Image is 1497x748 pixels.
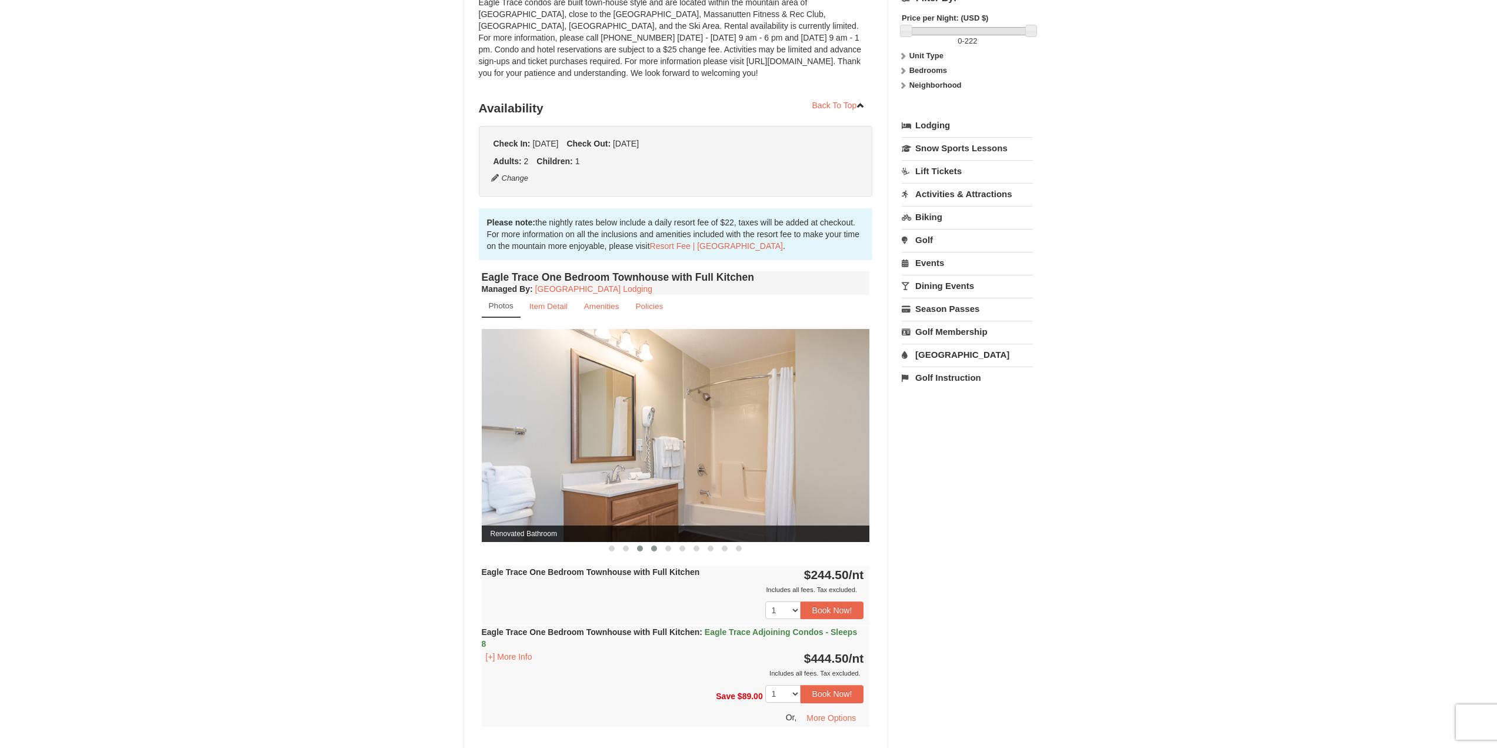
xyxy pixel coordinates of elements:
a: Resort Fee | [GEOGRAPHIC_DATA] [650,241,783,251]
h3: Availability [479,97,873,120]
strong: Children: [536,157,572,166]
button: [+] More Info [482,650,536,663]
a: Golf Membership [902,321,1033,343]
small: Photos [489,301,514,310]
small: Policies [635,302,663,311]
strong: Please note: [487,218,535,227]
div: Includes all fees. Tax excluded. [482,667,864,679]
span: 0 [958,36,962,45]
strong: Neighborhood [909,81,962,89]
a: Amenities [576,295,627,318]
span: /nt [849,568,864,581]
strong: Price per Night: (USD $) [902,14,988,22]
a: Lift Tickets [902,160,1033,182]
div: Includes all fees. Tax excluded. [482,584,864,596]
span: Renovated Bathroom [482,526,870,542]
a: Item Detail [522,295,575,318]
a: Back To Top [805,97,873,114]
strong: Check Out: [566,139,611,148]
a: Golf Instruction [902,367,1033,388]
span: $444.50 [804,651,849,665]
a: Policies [628,295,671,318]
strong: Eagle Trace One Bedroom Townhouse with Full Kitchen [482,627,858,649]
a: [GEOGRAPHIC_DATA] Lodging [535,284,652,294]
span: : [699,627,702,637]
a: Golf [902,229,1033,251]
a: Events [902,252,1033,274]
span: Managed By [482,284,530,294]
label: - [902,35,1033,47]
span: 222 [965,36,978,45]
span: 1 [575,157,580,166]
img: Renovated Bathroom [482,329,870,541]
button: Change [491,172,529,185]
strong: Unit Type [909,51,943,60]
span: Save [716,692,735,701]
button: Book Now! [801,601,864,619]
a: [GEOGRAPHIC_DATA] [902,344,1033,365]
span: $89.00 [738,692,763,701]
strong: $244.50 [804,568,864,581]
div: the nightly rates below include a daily resort fee of $22, taxes will be added at checkout. For m... [479,208,873,260]
span: [DATE] [532,139,558,148]
small: Amenities [584,302,619,311]
h4: Eagle Trace One Bedroom Townhouse with Full Kitchen [482,271,870,283]
a: Lodging [902,115,1033,136]
a: Photos [482,295,521,318]
strong: Eagle Trace One Bedroom Townhouse with Full Kitchen [482,567,700,577]
a: Activities & Attractions [902,183,1033,205]
a: Season Passes [902,298,1033,320]
span: 2 [524,157,529,166]
strong: Adults: [494,157,522,166]
button: Book Now! [801,685,864,703]
a: Snow Sports Lessons [902,137,1033,159]
span: [DATE] [613,139,639,148]
small: Item Detail [529,302,568,311]
strong: : [482,284,533,294]
strong: Bedrooms [909,66,947,75]
span: Or, [786,712,797,722]
a: Biking [902,206,1033,228]
button: More Options [799,709,863,727]
a: Dining Events [902,275,1033,297]
span: /nt [849,651,864,665]
strong: Check In: [494,139,531,148]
